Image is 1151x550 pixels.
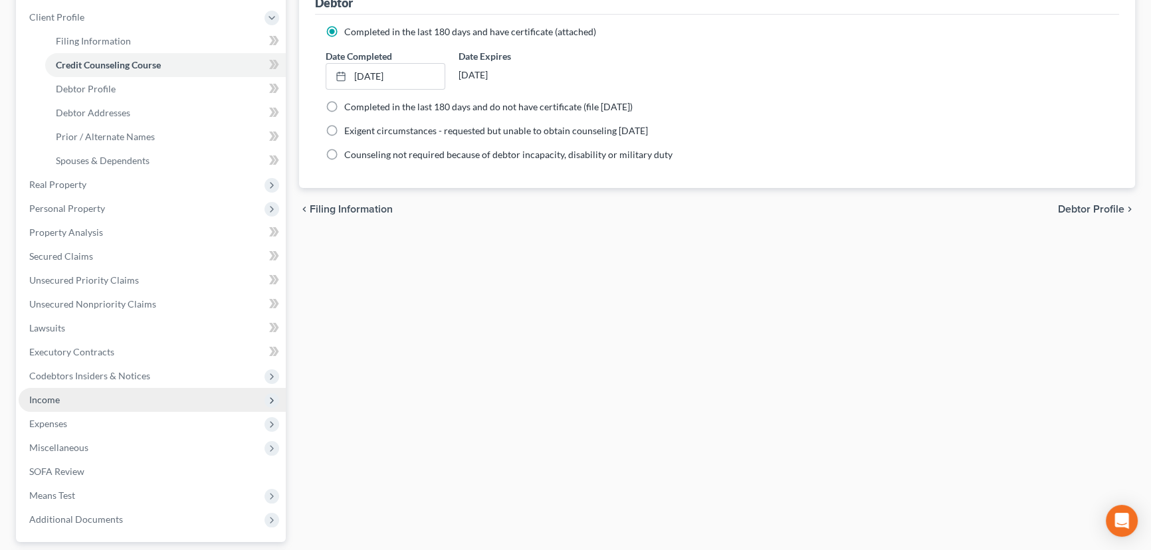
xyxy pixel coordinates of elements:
span: Debtor Profile [56,83,116,94]
span: Completed in the last 180 days and do not have certificate (file [DATE]) [344,101,633,112]
span: Exigent circumstances - requested but unable to obtain counseling [DATE] [344,125,648,136]
span: Unsecured Priority Claims [29,274,139,286]
span: Lawsuits [29,322,65,333]
span: Spouses & Dependents [56,155,150,166]
span: Client Profile [29,11,84,23]
span: Unsecured Nonpriority Claims [29,298,156,310]
span: Debtor Addresses [56,107,130,118]
span: Personal Property [29,203,105,214]
span: Additional Documents [29,513,123,525]
span: Means Test [29,490,75,501]
span: Completed in the last 180 days and have certificate (attached) [344,26,596,37]
i: chevron_right [1124,204,1135,215]
a: Unsecured Nonpriority Claims [19,292,286,316]
a: Prior / Alternate Names [45,125,286,149]
a: Executory Contracts [19,340,286,364]
a: SOFA Review [19,460,286,484]
label: Date Expires [459,49,578,63]
span: Real Property [29,179,86,190]
label: Date Completed [326,49,392,63]
a: Spouses & Dependents [45,149,286,173]
button: chevron_left Filing Information [299,204,393,215]
div: Open Intercom Messenger [1106,505,1138,537]
span: Debtor Profile [1058,204,1124,215]
span: Prior / Alternate Names [56,131,155,142]
span: SOFA Review [29,466,84,477]
span: Filing Information [56,35,131,46]
a: Filing Information [45,29,286,53]
span: Miscellaneous [29,442,88,453]
span: Counseling not required because of debtor incapacity, disability or military duty [344,149,673,160]
a: Lawsuits [19,316,286,340]
a: Property Analysis [19,221,286,244]
div: [DATE] [459,63,578,87]
a: Debtor Profile [45,77,286,101]
span: Credit Counseling Course [56,59,161,70]
span: Codebtors Insiders & Notices [29,370,150,381]
a: Secured Claims [19,244,286,268]
a: [DATE] [326,64,445,89]
a: Credit Counseling Course [45,53,286,77]
span: Filing Information [310,204,393,215]
span: Property Analysis [29,227,103,238]
span: Income [29,394,60,405]
span: Expenses [29,418,67,429]
a: Unsecured Priority Claims [19,268,286,292]
a: Debtor Addresses [45,101,286,125]
span: Secured Claims [29,250,93,262]
button: Debtor Profile chevron_right [1058,204,1135,215]
span: Executory Contracts [29,346,114,357]
i: chevron_left [299,204,310,215]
